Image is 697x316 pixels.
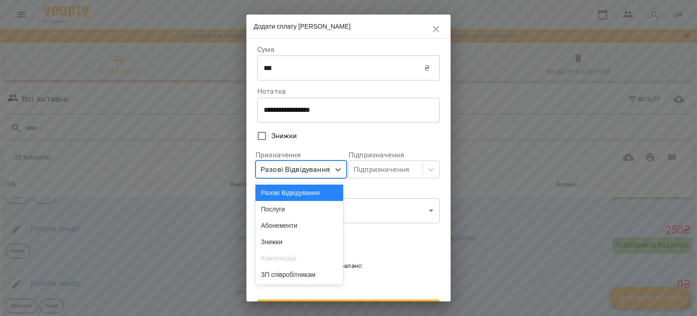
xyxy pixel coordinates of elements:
div: Абонементи [255,217,343,234]
div: 0 [318,259,380,283]
button: Підтвердити [257,300,440,316]
label: Підпризначення [348,151,440,159]
h6: Новий Баланс : [319,261,378,271]
label: Призначення [255,151,347,159]
label: Вказати дату сплати [257,231,440,238]
div: Послуги [255,201,343,217]
span: Додати сплату [PERSON_NAME] [254,23,351,30]
div: ЗП співробітникам [255,266,343,283]
div: Разові Відвідування [260,164,330,175]
div: Підпризначення [353,164,409,175]
label: Каса [257,186,440,196]
div: Знижки [255,234,343,250]
label: Сума [257,46,440,53]
span: Знижки [271,130,297,141]
label: Нотатка [257,88,440,95]
div: Компенсації [255,250,343,266]
p: ₴ [424,63,430,74]
div: Разові Відвідування [255,185,343,201]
